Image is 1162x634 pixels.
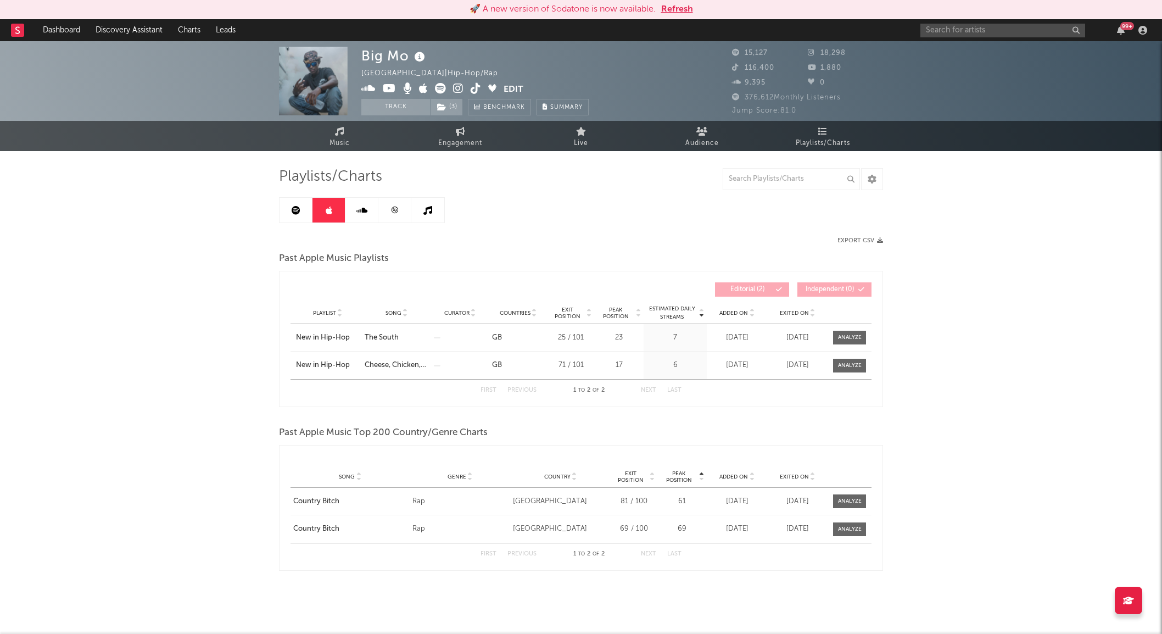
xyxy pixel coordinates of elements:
span: Editorial ( 2 ) [722,286,773,293]
button: Summary [537,99,589,115]
button: Previous [507,387,537,393]
a: New in Hip-Hop [296,360,359,371]
span: of [593,552,599,557]
span: Playlists/Charts [796,137,850,150]
span: Playlist [313,310,336,316]
span: Song [339,474,355,480]
span: Engagement [438,137,482,150]
button: Refresh [661,3,693,16]
span: Countries [500,310,530,316]
span: 376,612 Monthly Listeners [732,94,841,101]
span: Playlists/Charts [279,170,382,183]
div: 1 2 2 [558,548,619,561]
span: to [578,388,585,393]
div: Big Mo [361,47,428,65]
a: Engagement [400,121,521,151]
div: 25 / 101 [550,332,591,343]
div: [GEOGRAPHIC_DATA] | Hip-Hop/Rap [361,67,511,80]
button: Track [361,99,430,115]
div: 🚀 A new version of Sodatone is now available. [470,3,656,16]
input: Search for artists [920,24,1085,37]
div: Rap [412,524,507,535]
a: Charts [170,19,208,41]
div: [DATE] [770,524,825,535]
a: GB [492,362,502,369]
button: Export CSV [837,237,883,244]
a: New in Hip-Hop [296,332,359,343]
span: ( 3 ) [430,99,463,115]
a: Dashboard [35,19,88,41]
a: Playlists/Charts [762,121,883,151]
span: 1,880 [808,64,841,71]
span: Curator [444,310,470,316]
span: to [578,552,585,557]
button: Previous [507,551,537,557]
div: 17 [597,360,641,371]
span: Added On [719,474,748,480]
span: Past Apple Music Top 200 Country/Genre Charts [279,426,488,440]
div: 1 2 2 [558,384,619,397]
a: Country Bitch [293,496,407,507]
div: 69 [660,524,704,535]
span: Peak Position [660,470,697,483]
span: Song [386,310,401,316]
div: Rap [412,496,507,507]
button: Last [667,387,681,393]
button: Edit [504,83,523,97]
span: Estimated Daily Streams [646,305,697,321]
a: Country Bitch [293,524,407,535]
span: 18,298 [808,49,846,57]
span: Benchmark [483,101,525,114]
div: [GEOGRAPHIC_DATA] [513,524,608,535]
span: Exit Position [550,307,585,320]
div: Cheese, Chicken, Paper [365,360,428,371]
div: 99 + [1120,22,1134,30]
span: Music [329,137,350,150]
a: Benchmark [468,99,531,115]
a: The South [365,332,428,343]
button: (3) [431,99,462,115]
button: Editorial(2) [715,282,789,297]
a: GB [492,334,502,341]
button: First [481,387,496,393]
div: [DATE] [770,332,825,343]
div: 61 [660,496,704,507]
a: Music [279,121,400,151]
div: [DATE] [710,332,764,343]
span: Summary [550,104,583,110]
span: Past Apple Music Playlists [279,252,389,265]
span: Added On [719,310,748,316]
span: 116,400 [732,64,774,71]
div: 81 / 100 [613,496,655,507]
span: Exit Position [613,470,648,483]
input: Search Playlists/Charts [723,168,860,190]
span: Audience [685,137,719,150]
span: 9,395 [732,79,766,86]
a: Leads [208,19,243,41]
span: Country [544,474,571,480]
span: Exited On [780,310,809,316]
div: [GEOGRAPHIC_DATA] [513,496,608,507]
div: 6 [646,360,704,371]
span: Live [574,137,588,150]
button: First [481,551,496,557]
a: Discovery Assistant [88,19,170,41]
span: 15,127 [732,49,768,57]
span: Genre [448,474,466,480]
button: Next [641,387,656,393]
span: Exited On [780,474,809,480]
button: Independent(0) [797,282,871,297]
a: Live [521,121,641,151]
div: 23 [597,332,641,343]
button: Last [667,551,681,557]
span: Peak Position [597,307,634,320]
span: Independent ( 0 ) [805,286,855,293]
div: [DATE] [710,496,764,507]
span: of [593,388,599,393]
div: [DATE] [710,360,764,371]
